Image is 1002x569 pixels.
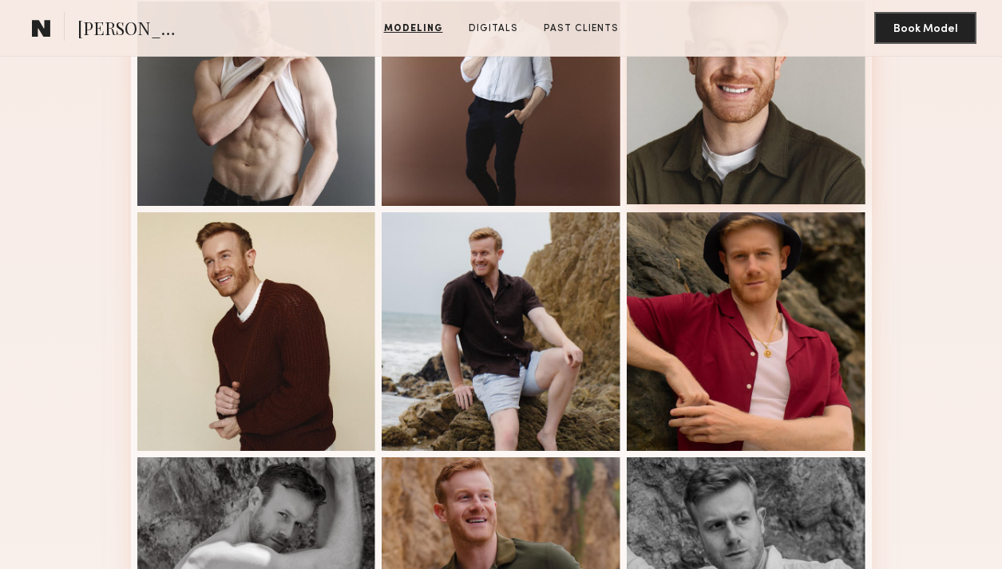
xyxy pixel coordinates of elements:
[874,21,976,34] a: Book Model
[462,22,525,36] a: Digitals
[874,12,976,44] button: Book Model
[77,16,188,44] span: [PERSON_NAME]
[537,22,625,36] a: Past Clients
[378,22,450,36] a: Modeling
